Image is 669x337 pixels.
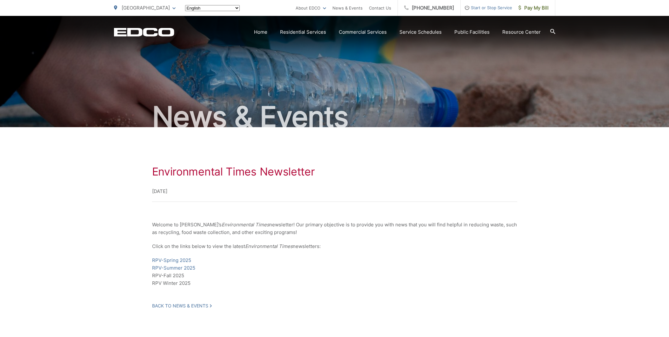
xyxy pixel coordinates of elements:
[152,221,517,236] p: Welcome to [PERSON_NAME]’s newsletter! Our primary objective is to provide you with news that you...
[122,5,170,11] span: [GEOGRAPHIC_DATA]
[222,222,269,228] em: Environmental Times
[152,165,517,178] h1: Environmental Times Newsletter
[152,257,517,287] p: RPV-Fall 2025 RPV Winter 2025
[152,264,195,272] a: RPV-Summer 2025
[518,4,549,12] span: Pay My Bill
[152,303,212,309] a: Back to News & Events
[280,28,326,36] a: Residential Services
[245,243,293,249] em: Environmental Times
[296,4,326,12] a: About EDCO
[399,28,442,36] a: Service Schedules
[454,28,490,36] a: Public Facilities
[254,28,267,36] a: Home
[152,257,191,264] a: RPV-Spring 2025
[114,101,555,133] h2: News & Events
[369,4,391,12] a: Contact Us
[332,4,363,12] a: News & Events
[502,28,541,36] a: Resource Center
[114,28,174,37] a: EDCD logo. Return to the homepage.
[152,243,517,250] p: Click on the links below to view the latest newsletters:
[339,28,387,36] a: Commercial Services
[152,188,517,195] p: [DATE]
[185,5,240,11] select: Select a language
